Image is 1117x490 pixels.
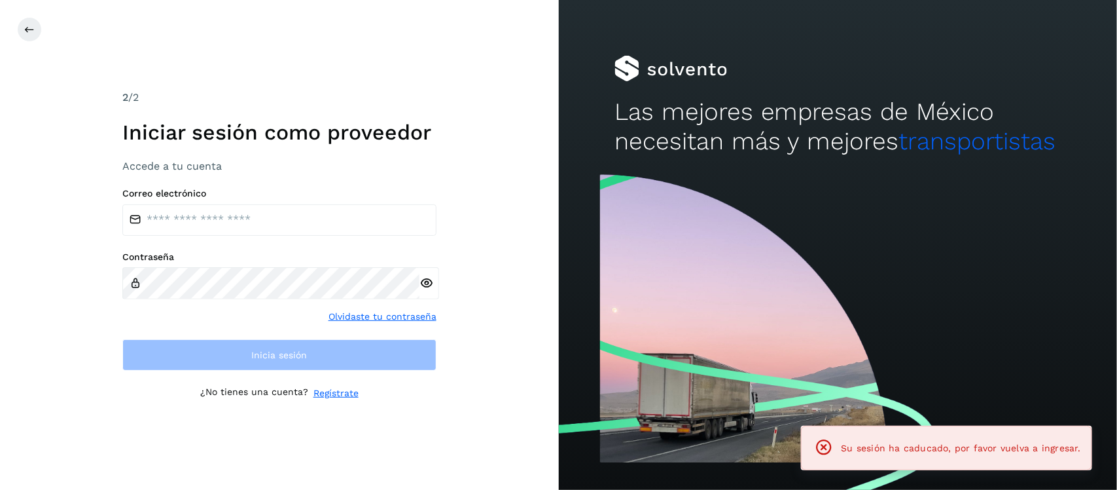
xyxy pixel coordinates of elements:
span: Su sesión ha caducado, por favor vuelva a ingresar. [842,443,1081,453]
a: Olvidaste tu contraseña [328,310,436,324]
span: 2 [122,91,128,104]
span: Inicia sesión [251,350,307,360]
label: Contraseña [122,252,436,263]
span: transportistas [899,127,1056,155]
h3: Accede a tu cuenta [122,160,436,172]
label: Correo electrónico [122,188,436,199]
div: /2 [122,90,436,105]
button: Inicia sesión [122,339,436,371]
h1: Iniciar sesión como proveedor [122,120,436,145]
p: ¿No tienes una cuenta? [200,386,308,400]
h2: Las mejores empresas de México necesitan más y mejores [614,98,1061,156]
a: Regístrate [313,386,359,400]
